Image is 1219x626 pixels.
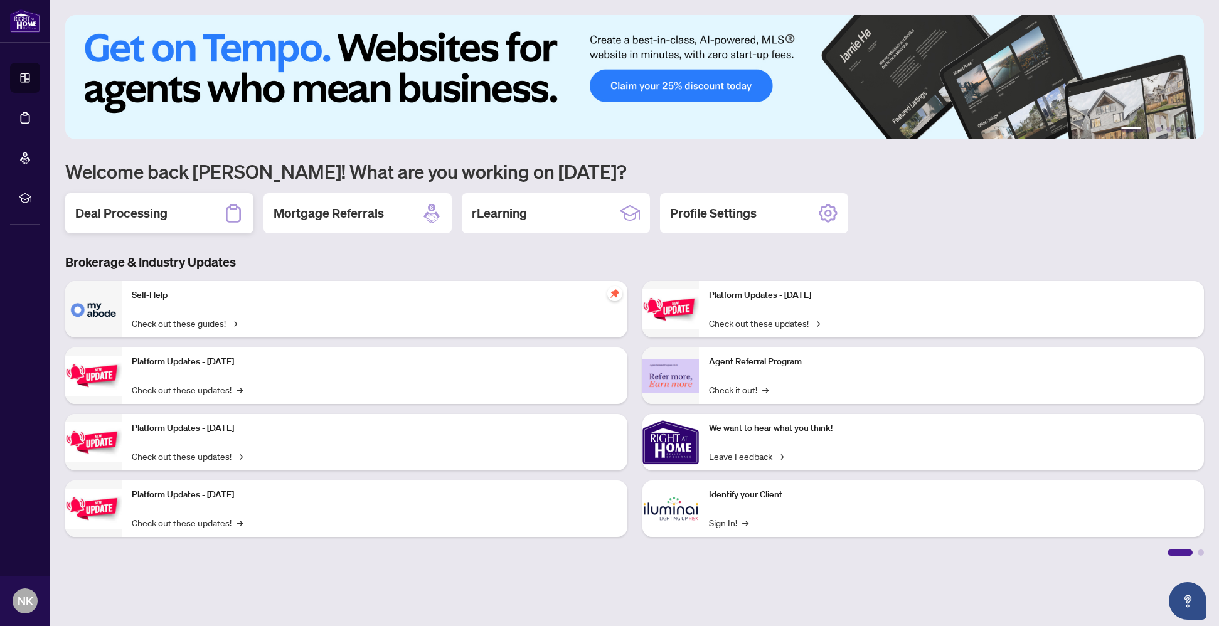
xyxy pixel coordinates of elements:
p: Identify your Client [709,488,1195,502]
a: Check out these updates!→ [132,449,243,463]
span: → [237,449,243,463]
a: Check it out!→ [709,383,769,396]
img: Self-Help [65,281,122,337]
p: Platform Updates - [DATE] [132,355,617,369]
a: Leave Feedback→ [709,449,784,463]
img: Platform Updates - July 21, 2025 [65,422,122,462]
a: Check out these guides!→ [132,316,237,330]
img: Platform Updates - June 23, 2025 [642,289,699,329]
p: Platform Updates - [DATE] [132,422,617,435]
h2: Deal Processing [75,204,168,222]
button: 1 [1121,127,1141,132]
span: → [814,316,820,330]
p: We want to hear what you think! [709,422,1195,435]
img: Platform Updates - July 8, 2025 [65,489,122,528]
button: 2 [1146,127,1151,132]
img: Platform Updates - September 16, 2025 [65,356,122,395]
button: 5 [1176,127,1181,132]
a: Check out these updates!→ [132,383,243,396]
button: 4 [1166,127,1171,132]
a: Check out these updates!→ [709,316,820,330]
h1: Welcome back [PERSON_NAME]! What are you working on [DATE]? [65,159,1204,183]
img: logo [10,9,40,33]
img: Slide 0 [65,15,1204,139]
h3: Brokerage & Industry Updates [65,253,1204,271]
h2: Mortgage Referrals [274,204,384,222]
button: Open asap [1169,582,1206,620]
span: NK [18,592,33,610]
img: Agent Referral Program [642,359,699,393]
button: 6 [1186,127,1191,132]
span: pushpin [607,286,622,301]
a: Check out these updates!→ [132,516,243,529]
button: 3 [1156,127,1161,132]
span: → [237,516,243,529]
h2: Profile Settings [670,204,757,222]
span: → [762,383,769,396]
h2: rLearning [472,204,527,222]
p: Platform Updates - [DATE] [709,289,1195,302]
img: We want to hear what you think! [642,414,699,470]
p: Self-Help [132,289,617,302]
span: → [231,316,237,330]
p: Platform Updates - [DATE] [132,488,617,502]
span: → [742,516,748,529]
span: → [237,383,243,396]
img: Identify your Client [642,480,699,537]
p: Agent Referral Program [709,355,1195,369]
a: Sign In!→ [709,516,748,529]
span: → [777,449,784,463]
